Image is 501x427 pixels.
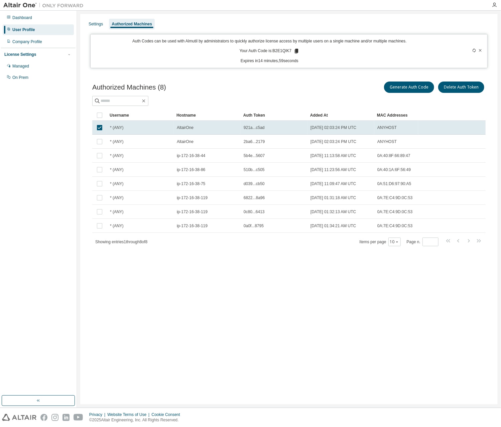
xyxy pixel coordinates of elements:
div: Cookie Consent [151,412,184,417]
p: Expires in 14 minutes, 59 seconds [95,58,444,64]
span: [DATE] 02:03:24 PM UTC [310,125,356,130]
span: ip-172-16-38-119 [177,209,208,215]
span: ip-172-16-38-119 [177,195,208,200]
span: * (ANY) [110,139,124,144]
img: facebook.svg [40,414,47,421]
img: altair_logo.svg [2,414,36,421]
div: Auth Token [243,110,305,121]
span: Showing entries 1 through 8 of 8 [95,240,147,244]
span: 0A:51:D6:97:90:A5 [377,181,411,186]
span: AltairOne [177,125,194,130]
img: instagram.svg [51,414,58,421]
span: [DATE] 01:31:18 AM UTC [310,195,356,200]
span: ANYHOST [377,125,397,130]
span: Page n. [407,238,439,246]
span: 510b...c505 [244,167,265,172]
span: 0a0f...8795 [244,223,264,229]
p: © 2025 Altair Engineering, Inc. All Rights Reserved. [89,417,184,423]
span: 0A:7E:C4:9D:0C:53 [377,223,412,229]
span: [DATE] 11:23:56 AM UTC [310,167,356,172]
div: Website Terms of Use [107,412,151,417]
span: [DATE] 11:13:58 AM UTC [310,153,356,158]
span: ip-172-16-38-119 [177,223,208,229]
span: * (ANY) [110,223,124,229]
span: Items per page [360,238,401,246]
span: [DATE] 01:34:21 AM UTC [310,223,356,229]
div: MAC Addresses [377,110,415,121]
span: Authorized Machines (8) [92,84,166,91]
span: AltairOne [177,139,194,144]
img: linkedin.svg [62,414,70,421]
span: * (ANY) [110,209,124,215]
span: 0A:40:1A:6F:56:49 [377,167,411,172]
div: Authorized Machines [112,21,152,27]
span: 0A:40:8F:66:89:47 [377,153,410,158]
span: 5b4e...5607 [244,153,265,158]
span: d039...cb50 [244,181,265,186]
span: * (ANY) [110,125,124,130]
div: User Profile [12,27,35,32]
div: Added At [310,110,372,121]
div: Dashboard [12,15,32,20]
img: youtube.svg [74,414,83,421]
div: On Prem [12,75,28,80]
span: 2ba6...2179 [244,139,265,144]
span: 0c80...6413 [244,209,265,215]
div: Company Profile [12,39,42,44]
span: ip-172-16-38-86 [177,167,205,172]
span: ANYHOST [377,139,397,144]
span: [DATE] 11:09:47 AM UTC [310,181,356,186]
div: Settings [89,21,103,27]
span: 6822...8a96 [244,195,265,200]
div: Hostname [176,110,238,121]
span: ip-172-16-38-44 [177,153,205,158]
span: * (ANY) [110,181,124,186]
button: 10 [390,239,399,245]
p: Auth Codes can be used with Almutil by administrators to quickly authorize license access by mult... [95,38,444,44]
span: [DATE] 01:32:13 AM UTC [310,209,356,215]
span: * (ANY) [110,153,124,158]
span: 921a...c5ad [244,125,265,130]
p: Your Auth Code is: B2E1QIK7 [240,48,300,54]
button: Generate Auth Code [384,82,434,93]
span: ip-172-16-38-75 [177,181,205,186]
span: [DATE] 02:03:24 PM UTC [310,139,356,144]
span: 0A:7E:C4:9D:0C:53 [377,209,412,215]
div: License Settings [4,52,36,57]
div: Managed [12,63,29,69]
div: Username [110,110,171,121]
span: 0A:7E:C4:9D:0C:53 [377,195,412,200]
span: * (ANY) [110,167,124,172]
img: Altair One [3,2,87,9]
span: * (ANY) [110,195,124,200]
button: Delete Auth Token [438,82,484,93]
div: Privacy [89,412,107,417]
